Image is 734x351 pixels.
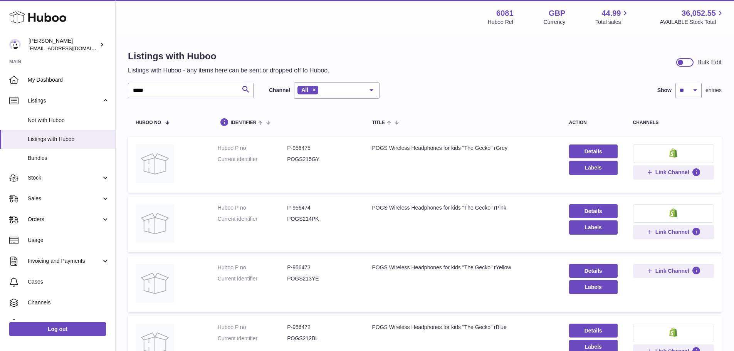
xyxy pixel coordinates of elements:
dt: Huboo P no [218,204,287,212]
dt: Huboo P no [218,144,287,152]
img: POGS Wireless Headphones for kids "The Gecko" rYellow [136,264,174,302]
span: 44.99 [601,8,621,18]
img: internalAdmin-6081@internal.huboo.com [9,39,21,50]
a: Details [569,204,618,218]
a: 36,052.55 AVAILABLE Stock Total [660,8,725,26]
span: My Dashboard [28,76,109,84]
img: shopify-small.png [669,327,677,337]
span: All [301,87,308,93]
span: Listings [28,97,101,104]
label: Channel [269,87,290,94]
span: Link Channel [655,169,689,176]
span: [EMAIL_ADDRESS][DOMAIN_NAME] [29,45,113,51]
dt: Current identifier [218,335,287,342]
dt: Huboo P no [218,324,287,331]
span: identifier [231,120,257,125]
dt: Current identifier [218,156,287,163]
span: Link Channel [655,228,689,235]
span: Not with Huboo [28,117,109,124]
dd: POGS214PK [287,215,356,223]
span: Invoicing and Payments [28,257,101,265]
a: Details [569,264,618,278]
span: Orders [28,216,101,223]
span: Bundles [28,155,109,162]
button: Link Channel [633,225,714,239]
dd: P-956475 [287,144,356,152]
div: POGS Wireless Headphones for kids "The Gecko" rGrey [372,144,553,152]
span: Settings [28,320,109,327]
dt: Current identifier [218,275,287,282]
dt: Huboo P no [218,264,287,271]
span: Channels [28,299,109,306]
span: Link Channel [655,267,689,274]
a: Log out [9,322,106,336]
dd: POGS215GY [287,156,356,163]
span: Sales [28,195,101,202]
span: Huboo no [136,120,161,125]
a: Details [569,144,618,158]
dd: POGS213YE [287,275,356,282]
div: action [569,120,618,125]
label: Show [657,87,672,94]
div: Bulk Edit [697,58,722,67]
button: Labels [569,280,618,294]
dd: POGS212BL [287,335,356,342]
p: Listings with Huboo - any items here can be sent or dropped off to Huboo. [128,66,329,75]
dt: Current identifier [218,215,287,223]
span: 36,052.55 [682,8,716,18]
button: Labels [569,220,618,234]
span: Total sales [595,18,630,26]
div: channels [633,120,714,125]
div: POGS Wireless Headphones for kids "The Gecko" rPink [372,204,553,212]
a: Details [569,324,618,338]
div: [PERSON_NAME] [29,37,98,52]
dd: P-956474 [287,204,356,212]
button: Link Channel [633,264,714,278]
dd: P-956472 [287,324,356,331]
img: shopify-small.png [669,208,677,217]
dd: P-956473 [287,264,356,271]
img: POGS Wireless Headphones for kids "The Gecko" rGrey [136,144,174,183]
h1: Listings with Huboo [128,50,329,62]
strong: 6081 [496,8,514,18]
span: title [372,120,385,125]
div: POGS Wireless Headphones for kids "The Gecko" rYellow [372,264,553,271]
div: Huboo Ref [488,18,514,26]
button: Link Channel [633,165,714,179]
span: Cases [28,278,109,286]
img: shopify-small.png [669,148,677,158]
a: 44.99 Total sales [595,8,630,26]
div: POGS Wireless Headphones for kids "The Gecko" rBlue [372,324,553,331]
img: POGS Wireless Headphones for kids "The Gecko" rPink [136,204,174,243]
strong: GBP [549,8,565,18]
div: Currency [544,18,566,26]
span: Usage [28,237,109,244]
span: entries [705,87,722,94]
span: AVAILABLE Stock Total [660,18,725,26]
span: Listings with Huboo [28,136,109,143]
span: Stock [28,174,101,181]
button: Labels [569,161,618,175]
